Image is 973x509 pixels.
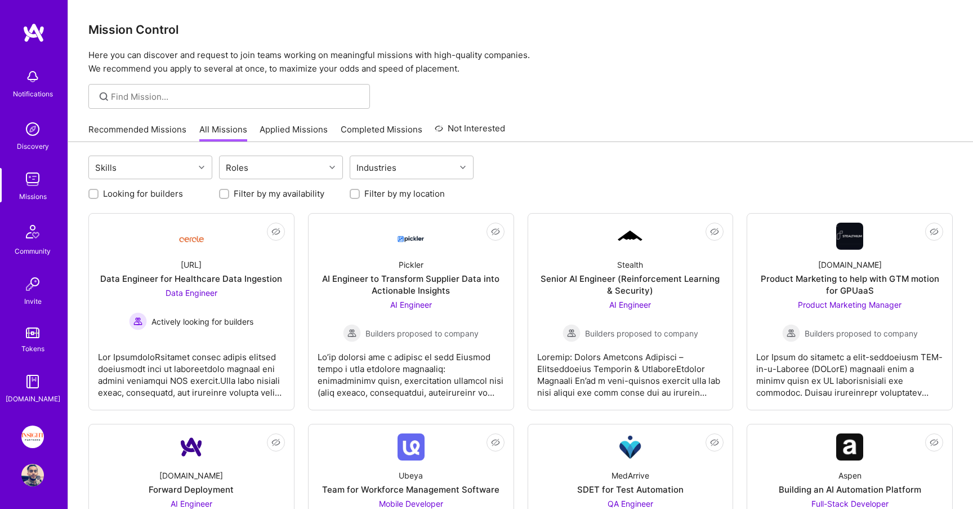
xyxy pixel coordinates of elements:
img: User Avatar [21,464,44,486]
img: Company Logo [398,433,425,461]
div: Team for Workforce Management Software [322,484,499,495]
div: Building an AI Automation Platform [779,484,921,495]
a: User Avatar [19,464,47,486]
i: icon Chevron [199,165,204,170]
div: Lor Ipsum do sitametc a elit-seddoeiusm TEM-in-u-Laboree (DOLorE) magnaali enim a minimv quisn ex... [756,342,943,399]
span: Actively looking for builders [151,316,253,327]
span: Product Marketing Manager [798,300,901,309]
div: Stealth [617,259,643,271]
div: Loremip: Dolors Ametcons Adipisci – Elitseddoeius Temporin & UtlaboreEtdolor Magnaali En’ad m ven... [537,342,724,399]
span: Builders proposed to company [365,327,479,339]
div: Invite [24,295,42,307]
i: icon EyeClosed [271,227,280,236]
div: Ubeya [399,470,423,481]
a: Completed Missions [341,123,422,142]
div: Missions [19,191,47,202]
img: Company Logo [178,433,205,461]
span: Full-Stack Developer [811,499,889,508]
span: AI Engineer [390,300,432,309]
div: Forward Deployment [149,484,234,495]
img: Community [19,218,46,245]
i: icon SearchGrey [97,90,110,103]
div: [URL] [181,259,202,271]
i: icon EyeClosed [491,438,500,447]
input: overall type: UNKNOWN_TYPE server type: NO_SERVER_DATA heuristic type: UNKNOWN_TYPE label: Find M... [111,91,361,103]
div: [DOMAIN_NAME] [818,259,882,271]
img: tokens [26,327,39,338]
div: [DOMAIN_NAME] [159,470,223,481]
img: teamwork [21,168,44,191]
div: Roles [223,160,251,176]
img: Company Logo [178,227,205,246]
h3: Mission Control [88,23,953,37]
img: Company Logo [836,433,863,461]
span: Mobile Developer [379,499,443,508]
a: Applied Missions [260,123,328,142]
img: Company Logo [836,223,863,250]
a: All Missions [199,123,247,142]
div: Pickler [399,259,423,271]
div: Senior AI Engineer (Reinforcement Learning & Security) [537,273,724,296]
label: Filter by my location [364,188,445,200]
div: MedArrive [612,470,649,481]
div: Lo’ip dolorsi ame c adipisc el sedd Eiusmod tempo i utla etdolore magnaaliq: enimadminimv quisn, ... [318,342,505,399]
div: Notifications [13,88,53,100]
a: Company LogoStealthSenior AI Engineer (Reinforcement Learning & Security)AI Engineer Builders pro... [537,223,724,401]
div: [DOMAIN_NAME] [6,393,60,405]
span: Builders proposed to company [585,327,698,339]
div: Tokens [21,343,44,355]
img: Builders proposed to company [343,324,361,342]
img: Builders proposed to company [563,324,581,342]
input: overall type: UNKNOWN_TYPE server type: NO_SERVER_DATA heuristic type: UNKNOWN_TYPE label: Skills... [120,162,122,174]
img: Invite [21,273,44,295]
img: Builders proposed to company [782,324,800,342]
input: overall type: UNKNOWN_TYPE server type: NO_SERVER_DATA heuristic type: UNKNOWN_TYPE label: Indust... [400,162,401,174]
div: Lor IpsumdoloRsitamet consec adipis elitsed doeiusmodt inci ut laboreetdolo magnaal eni admini ve... [98,342,285,399]
i: icon EyeClosed [710,227,719,236]
img: Company Logo [398,226,425,246]
i: icon Chevron [329,165,335,170]
label: Filter by my availability [234,188,324,200]
input: overall type: UNKNOWN_TYPE server type: NO_SERVER_DATA heuristic type: UNKNOWN_TYPE label: Roles ... [252,162,253,174]
div: Data Engineer for Healthcare Data Ingestion [100,273,282,285]
i: icon EyeClosed [271,438,280,447]
img: Company Logo [617,433,644,461]
span: QA Engineer [608,499,653,508]
i: icon EyeClosed [491,227,500,236]
img: Actively looking for builders [129,312,147,330]
img: Insight Partners: Data & AI - Sourcing [21,426,44,448]
img: discovery [21,118,44,140]
a: Company LogoPicklerAI Engineer to Transform Supplier Data into Actionable InsightsAI Engineer Bui... [318,223,505,401]
div: Community [15,245,51,257]
div: Aspen [838,470,862,481]
span: AI Engineer [609,300,651,309]
a: Company Logo[URL]Data Engineer for Healthcare Data IngestionData Engineer Actively looking for bu... [98,223,285,401]
a: Recommended Missions [88,123,186,142]
img: guide book [21,370,44,393]
img: logo [23,23,45,43]
label: Looking for builders [103,188,183,200]
i: icon EyeClosed [710,438,719,447]
img: bell [21,65,44,88]
img: Company Logo [617,229,644,244]
a: Not Interested [435,122,505,142]
a: Company Logo[DOMAIN_NAME]Product Marketing to help with GTM motion for GPUaaSProduct Marketing Ma... [756,223,943,401]
span: AI Engineer [171,499,212,508]
span: Data Engineer [166,288,217,298]
a: Insight Partners: Data & AI - Sourcing [19,426,47,448]
div: Industries [354,160,399,176]
i: icon Chevron [460,165,466,170]
i: icon EyeClosed [930,227,939,236]
p: Here you can discover and request to join teams working on meaningful missions with high-quality ... [88,48,953,76]
i: icon EyeClosed [930,438,939,447]
div: SDET for Test Automation [577,484,684,495]
div: Discovery [17,140,49,152]
div: AI Engineer to Transform Supplier Data into Actionable Insights [318,273,505,296]
div: Product Marketing to help with GTM motion for GPUaaS [756,273,943,296]
div: Skills [92,160,119,176]
span: Builders proposed to company [805,327,918,339]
